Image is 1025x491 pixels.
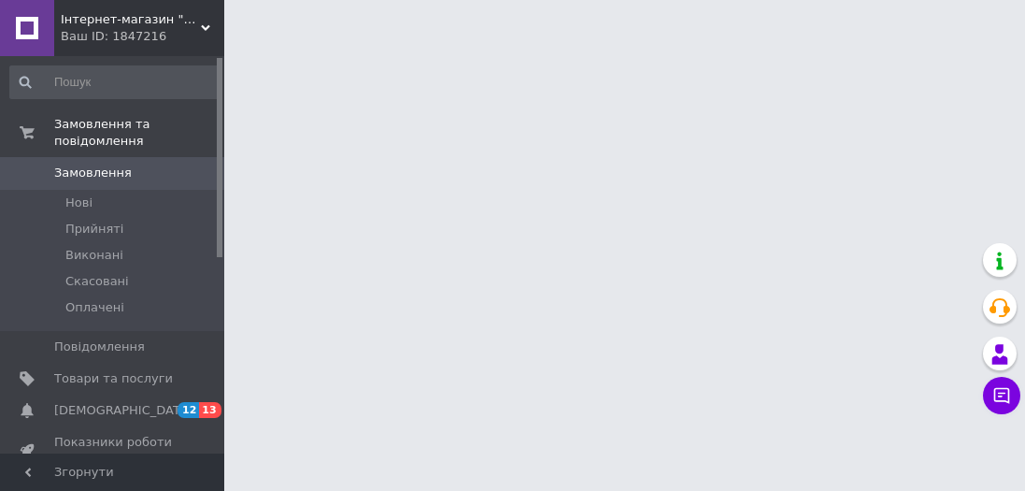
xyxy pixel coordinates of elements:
[61,11,201,28] span: Інтернет-магазин "Dendy"
[54,116,224,150] span: Замовлення та повідомлення
[178,402,199,418] span: 12
[9,65,221,99] input: Пошук
[54,339,145,355] span: Повідомлення
[54,165,132,181] span: Замовлення
[54,434,173,468] span: Показники роботи компанії
[983,377,1020,414] button: Чат з покупцем
[54,402,192,419] span: [DEMOGRAPHIC_DATA]
[54,370,173,387] span: Товари та послуги
[65,273,129,290] span: Скасовані
[65,247,123,264] span: Виконані
[65,195,93,211] span: Нові
[61,28,224,45] div: Ваш ID: 1847216
[65,221,123,238] span: Прийняті
[199,402,221,418] span: 13
[65,299,124,316] span: Оплачені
